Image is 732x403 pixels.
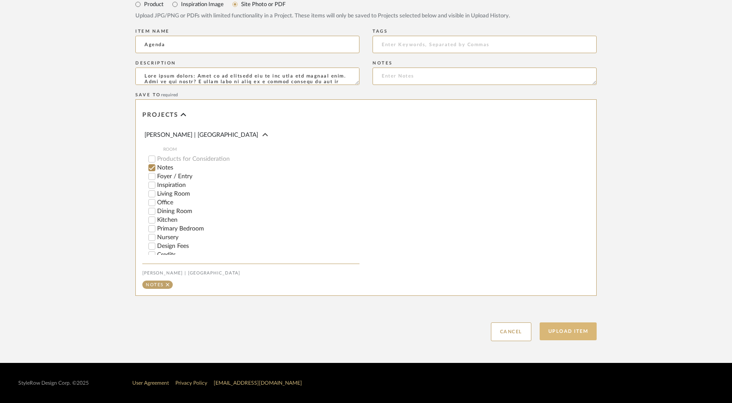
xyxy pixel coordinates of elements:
label: Kitchen [157,217,359,223]
span: ROOM [163,146,359,153]
label: Foyer / Entry [157,173,359,179]
input: Enter Name [135,36,359,53]
label: Dining Room [157,208,359,214]
label: Notes [157,165,359,171]
div: Upload JPG/PNG or PDFs with limited functionality in a Project. These items will only be saved to... [135,12,597,20]
div: Notes [373,61,597,66]
button: Cancel [491,322,531,341]
div: Notes [146,283,164,287]
label: Primary Bedroom [157,226,359,232]
div: StyleRow Design Corp. ©2025 [18,380,89,386]
label: Credits [157,252,359,258]
span: [PERSON_NAME] | [GEOGRAPHIC_DATA] [144,132,258,138]
label: Living Room [157,191,359,197]
label: Office [157,200,359,206]
label: Nursery [157,234,359,240]
div: Tags [373,29,597,34]
a: Privacy Policy [175,380,207,386]
div: Description [135,61,359,66]
div: Item name [135,29,359,34]
a: User Agreement [132,380,169,386]
a: [EMAIL_ADDRESS][DOMAIN_NAME] [214,380,302,386]
button: Upload Item [540,322,597,340]
div: [PERSON_NAME] | [GEOGRAPHIC_DATA] [142,271,359,276]
label: Design Fees [157,243,359,249]
span: required [161,93,178,97]
span: Projects [142,112,178,119]
label: Inspiration [157,182,359,188]
input: Enter Keywords, Separated by Commas [373,36,597,53]
div: Save To [135,92,597,98]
